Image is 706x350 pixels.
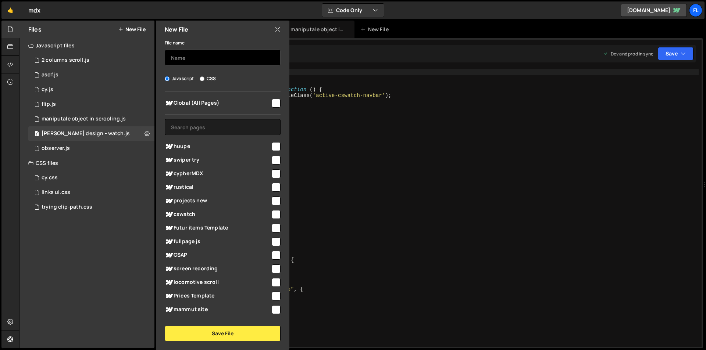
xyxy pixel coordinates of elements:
[42,189,70,196] div: links ui.css
[165,237,271,246] span: fullpage js
[42,72,58,78] div: asdf.js
[28,6,40,15] div: mdx
[42,86,53,93] div: cy.js
[165,99,271,108] span: Global (All Pages)
[290,26,346,33] div: maniputale object in scrooling.js
[28,25,42,33] h2: Files
[28,112,154,126] div: 14087/36120.js
[165,196,271,205] span: projects new
[35,131,39,137] span: 1
[42,116,126,122] div: maniputale object in scrooling.js
[42,174,58,181] div: cy.css
[28,53,154,68] div: 14087/36530.js
[165,169,271,178] span: cypherMDX
[1,1,19,19] a: 🤙
[658,47,693,60] button: Save
[689,4,702,17] a: fl
[165,156,271,165] span: swiper try
[28,126,154,141] div: 14087/35941.js
[165,50,281,66] input: Name
[165,251,271,260] span: GSAP
[118,26,146,32] button: New File
[42,57,89,64] div: 2 columns scroll.js
[28,185,154,200] div: 14087/37841.css
[28,68,154,82] div: 14087/43937.js
[165,142,271,151] span: huupe
[165,305,271,314] span: mammut site
[200,76,204,81] input: CSS
[603,51,653,57] div: Dev and prod in sync
[165,76,170,81] input: Javascript
[42,145,70,152] div: observer.js
[42,101,56,108] div: flip.js
[165,264,271,273] span: screen recording
[200,75,216,82] label: CSS
[165,224,271,232] span: Futur items Template
[621,4,687,17] a: [DOMAIN_NAME]
[19,38,154,53] div: Javascript files
[28,82,154,97] div: 14087/44148.js
[165,292,271,300] span: Prices Template
[19,156,154,170] div: CSS files
[165,278,271,287] span: locomotive scroll
[165,75,194,82] label: Javascript
[322,4,384,17] button: Code Only
[28,170,154,185] div: 14087/44196.css
[28,97,154,112] div: 14087/37273.js
[165,39,185,47] label: File name
[42,130,130,137] div: [PERSON_NAME] design - watch.js
[165,25,188,33] h2: New File
[28,141,154,156] div: 14087/36990.js
[360,26,391,33] div: New File
[42,204,92,210] div: trying clip-path.css
[165,183,271,192] span: rustical
[165,119,281,135] input: Search pages
[28,200,154,214] div: 14087/36400.css
[165,326,281,341] button: Save File
[165,210,271,219] span: cswatch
